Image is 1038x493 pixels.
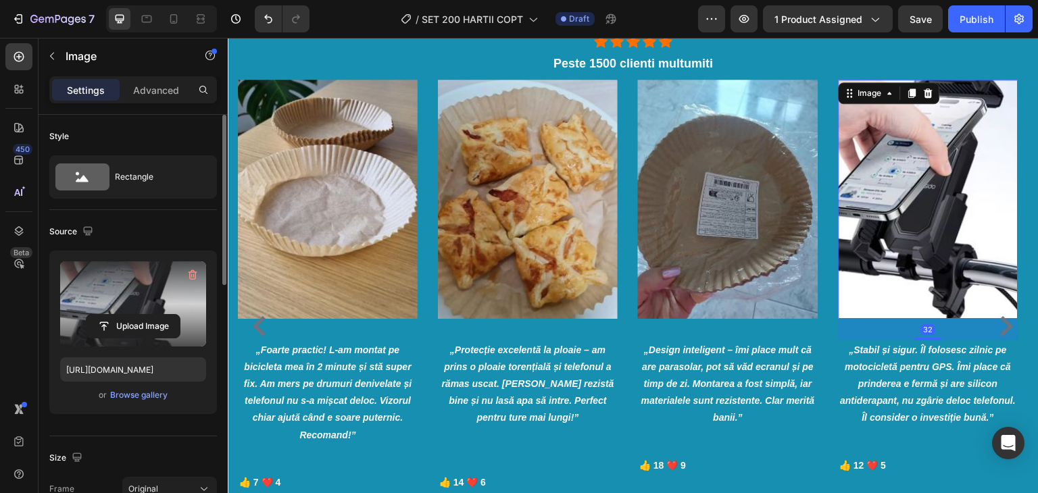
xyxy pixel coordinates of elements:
div: Undo/Redo [255,5,310,32]
div: Rectangle [115,161,197,192]
span: Save [910,14,932,25]
p: 7 [89,11,95,27]
div: Image [628,49,657,61]
i: „Stabil și sigur. Îl folosesc zilnic pe motocicletă pentru GPS. Îmi place că prinderea e fermă și... [613,307,789,386]
div: Open Intercom Messenger [992,427,1024,459]
p: Image [66,48,180,64]
i: „Design inteligent – îmi place mult că are parasolar, pot să văd ecranul și pe timp de zi. Montar... [414,307,587,386]
p: 👍 12 ❤️ 5 [612,419,789,436]
iframe: Design area [228,38,1038,493]
p: Settings [67,83,105,97]
p: Advanced [133,83,179,97]
span: / [416,12,419,26]
button: Publish [948,5,1005,32]
div: Beta [10,247,32,258]
button: Save [898,5,943,32]
div: 450 [13,144,32,155]
div: Publish [960,12,993,26]
div: Size [49,449,85,467]
div: Source [49,223,96,241]
span: Draft [569,13,589,25]
span: or [99,387,107,403]
button: Upload Image [86,314,180,338]
input: https://example.com/image.jpg [60,357,206,382]
div: 32 [693,286,708,297]
button: Carousel Next Arrow [768,278,790,299]
img: Alt Image [410,42,590,280]
button: 1 product assigned [763,5,893,32]
p: 👍 18 ❤️ 9 [412,419,589,436]
img: Alt Image [611,42,791,280]
button: 7 [5,5,101,32]
button: Browse gallery [109,388,168,402]
span: 1 product assigned [774,12,862,26]
span: SET 200 HARTII COPT [422,12,523,26]
div: Style [49,130,69,142]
